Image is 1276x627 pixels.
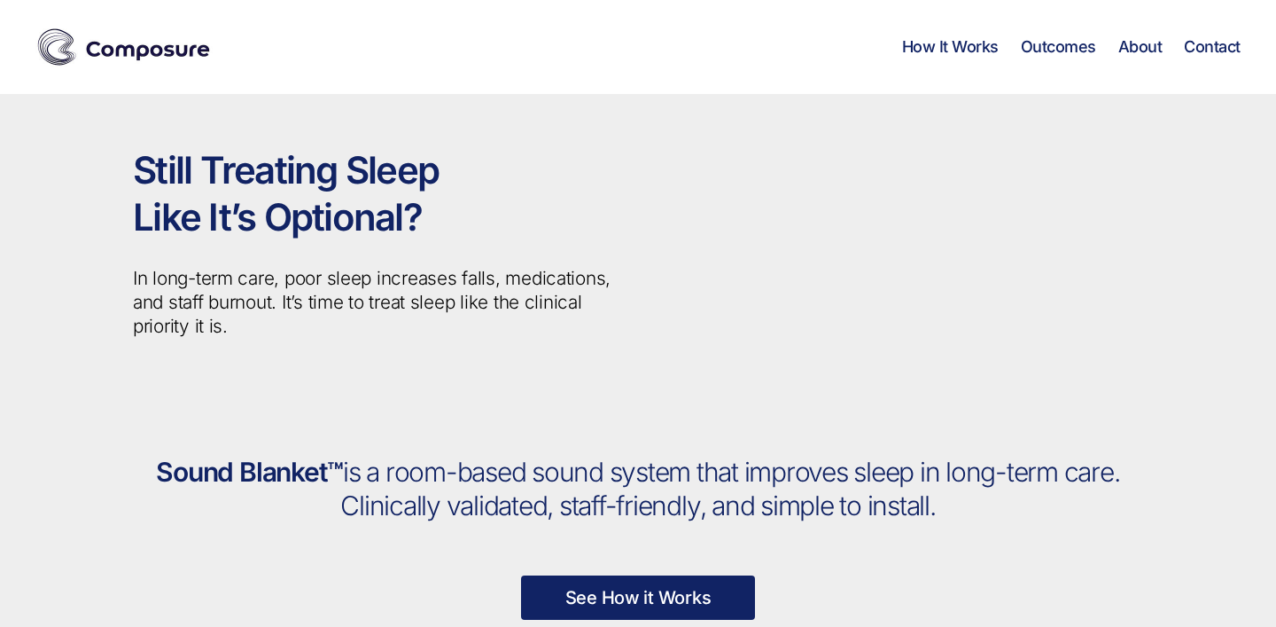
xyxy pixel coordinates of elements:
[1021,37,1096,57] a: Outcomes
[902,37,1241,57] nav: Horizontal
[521,576,756,620] a: See How it Works
[133,147,625,240] h1: Still Treating Sleep Like It’s Optional?
[340,456,1119,521] span: is a room-based sound system that improves sleep in long-term care. Clinically validated, staff-f...
[1184,37,1241,57] a: Contact
[133,267,625,339] p: In long-term care, poor sleep increases falls, medications, and staff burnout. It’s time to treat...
[133,456,1143,522] h2: Sound Blanket™
[1118,37,1163,57] a: About
[35,25,213,69] img: Composure
[902,37,999,57] a: How It Works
